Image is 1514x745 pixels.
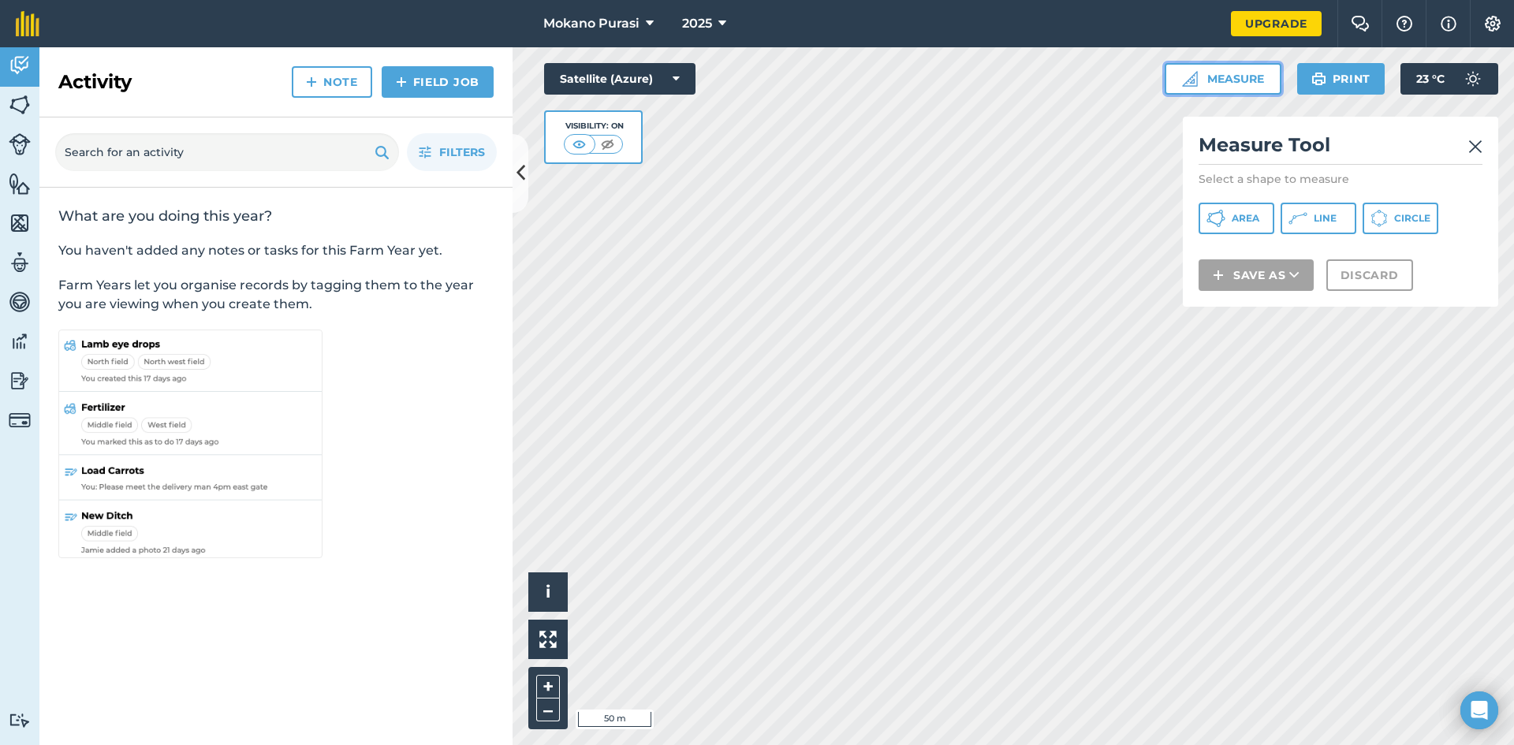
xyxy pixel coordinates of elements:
[569,136,589,152] img: svg+xml;base64,PHN2ZyB4bWxucz0iaHR0cDovL3d3dy53My5vcmcvMjAwMC9zdmciIHdpZHRoPSI1MCIgaGVpZ2h0PSI0MC...
[9,713,31,728] img: svg+xml;base64,PD94bWwgdmVyc2lvbj0iMS4wIiBlbmNvZGluZz0idXRmLTgiPz4KPCEtLSBHZW5lcmF0b3I6IEFkb2JlIE...
[1199,259,1314,291] button: Save as
[1483,16,1502,32] img: A cog icon
[9,409,31,431] img: svg+xml;base64,PD94bWwgdmVyc2lvbj0iMS4wIiBlbmNvZGluZz0idXRmLTgiPz4KPCEtLSBHZW5lcmF0b3I6IEFkb2JlIE...
[1351,16,1370,32] img: Two speech bubbles overlapping with the left bubble in the forefront
[1231,11,1322,36] a: Upgrade
[1460,691,1498,729] div: Open Intercom Messenger
[1468,137,1482,156] img: svg+xml;base64,PHN2ZyB4bWxucz0iaHR0cDovL3d3dy53My5vcmcvMjAwMC9zdmciIHdpZHRoPSIyMiIgaGVpZ2h0PSIzMC...
[1395,16,1414,32] img: A question mark icon
[598,136,617,152] img: svg+xml;base64,PHN2ZyB4bWxucz0iaHR0cDovL3d3dy53My5vcmcvMjAwMC9zdmciIHdpZHRoPSI1MCIgaGVpZ2h0PSI0MC...
[543,14,640,33] span: Mokano Purasi
[382,66,494,98] a: Field Job
[1363,203,1438,234] button: Circle
[58,207,494,225] h2: What are you doing this year?
[9,290,31,314] img: svg+xml;base64,PD94bWwgdmVyc2lvbj0iMS4wIiBlbmNvZGluZz0idXRmLTgiPz4KPCEtLSBHZW5lcmF0b3I6IEFkb2JlIE...
[292,66,372,98] a: Note
[1394,212,1430,225] span: Circle
[536,675,560,698] button: +
[9,369,31,393] img: svg+xml;base64,PD94bWwgdmVyc2lvbj0iMS4wIiBlbmNvZGluZz0idXRmLTgiPz4KPCEtLSBHZW5lcmF0b3I6IEFkb2JlIE...
[407,133,497,171] button: Filters
[1199,203,1274,234] button: Area
[9,330,31,353] img: svg+xml;base64,PD94bWwgdmVyc2lvbj0iMS4wIiBlbmNvZGluZz0idXRmLTgiPz4KPCEtLSBHZW5lcmF0b3I6IEFkb2JlIE...
[682,14,712,33] span: 2025
[375,143,390,162] img: svg+xml;base64,PHN2ZyB4bWxucz0iaHR0cDovL3d3dy53My5vcmcvMjAwMC9zdmciIHdpZHRoPSIxOSIgaGVpZ2h0PSIyNC...
[536,698,560,721] button: –
[9,211,31,235] img: svg+xml;base64,PHN2ZyB4bWxucz0iaHR0cDovL3d3dy53My5vcmcvMjAwMC9zdmciIHdpZHRoPSI1NiIgaGVpZ2h0PSI2MC...
[1199,171,1482,187] p: Select a shape to measure
[564,120,624,132] div: Visibility: On
[9,172,31,196] img: svg+xml;base64,PHN2ZyB4bWxucz0iaHR0cDovL3d3dy53My5vcmcvMjAwMC9zdmciIHdpZHRoPSI1NiIgaGVpZ2h0PSI2MC...
[1441,14,1456,33] img: svg+xml;base64,PHN2ZyB4bWxucz0iaHR0cDovL3d3dy53My5vcmcvMjAwMC9zdmciIHdpZHRoPSIxNyIgaGVpZ2h0PSIxNy...
[58,276,494,314] p: Farm Years let you organise records by tagging them to the year you are viewing when you create t...
[306,73,317,91] img: svg+xml;base64,PHN2ZyB4bWxucz0iaHR0cDovL3d3dy53My5vcmcvMjAwMC9zdmciIHdpZHRoPSIxNCIgaGVpZ2h0PSIyNC...
[1213,266,1224,285] img: svg+xml;base64,PHN2ZyB4bWxucz0iaHR0cDovL3d3dy53My5vcmcvMjAwMC9zdmciIHdpZHRoPSIxNCIgaGVpZ2h0PSIyNC...
[58,241,494,260] p: You haven't added any notes or tasks for this Farm Year yet.
[1314,212,1337,225] span: Line
[1416,63,1445,95] span: 23 ° C
[539,631,557,648] img: Four arrows, one pointing top left, one top right, one bottom right and the last bottom left
[9,133,31,155] img: svg+xml;base64,PD94bWwgdmVyc2lvbj0iMS4wIiBlbmNvZGluZz0idXRmLTgiPz4KPCEtLSBHZW5lcmF0b3I6IEFkb2JlIE...
[1311,69,1326,88] img: svg+xml;base64,PHN2ZyB4bWxucz0iaHR0cDovL3d3dy53My5vcmcvMjAwMC9zdmciIHdpZHRoPSIxOSIgaGVpZ2h0PSIyNC...
[16,11,39,36] img: fieldmargin Logo
[1297,63,1385,95] button: Print
[1165,63,1281,95] button: Measure
[1400,63,1498,95] button: 23 °C
[1281,203,1356,234] button: Line
[1457,63,1489,95] img: svg+xml;base64,PD94bWwgdmVyc2lvbj0iMS4wIiBlbmNvZGluZz0idXRmLTgiPz4KPCEtLSBHZW5lcmF0b3I6IEFkb2JlIE...
[9,251,31,274] img: svg+xml;base64,PD94bWwgdmVyc2lvbj0iMS4wIiBlbmNvZGluZz0idXRmLTgiPz4KPCEtLSBHZW5lcmF0b3I6IEFkb2JlIE...
[9,54,31,77] img: svg+xml;base64,PD94bWwgdmVyc2lvbj0iMS4wIiBlbmNvZGluZz0idXRmLTgiPz4KPCEtLSBHZW5lcmF0b3I6IEFkb2JlIE...
[1326,259,1413,291] button: Discard
[55,133,399,171] input: Search for an activity
[1232,212,1259,225] span: Area
[544,63,695,95] button: Satellite (Azure)
[396,73,407,91] img: svg+xml;base64,PHN2ZyB4bWxucz0iaHR0cDovL3d3dy53My5vcmcvMjAwMC9zdmciIHdpZHRoPSIxNCIgaGVpZ2h0PSIyNC...
[528,572,568,612] button: i
[546,582,550,602] span: i
[1199,132,1482,165] h2: Measure Tool
[58,69,132,95] h2: Activity
[439,143,485,161] span: Filters
[9,93,31,117] img: svg+xml;base64,PHN2ZyB4bWxucz0iaHR0cDovL3d3dy53My5vcmcvMjAwMC9zdmciIHdpZHRoPSI1NiIgaGVpZ2h0PSI2MC...
[1182,71,1198,87] img: Ruler icon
